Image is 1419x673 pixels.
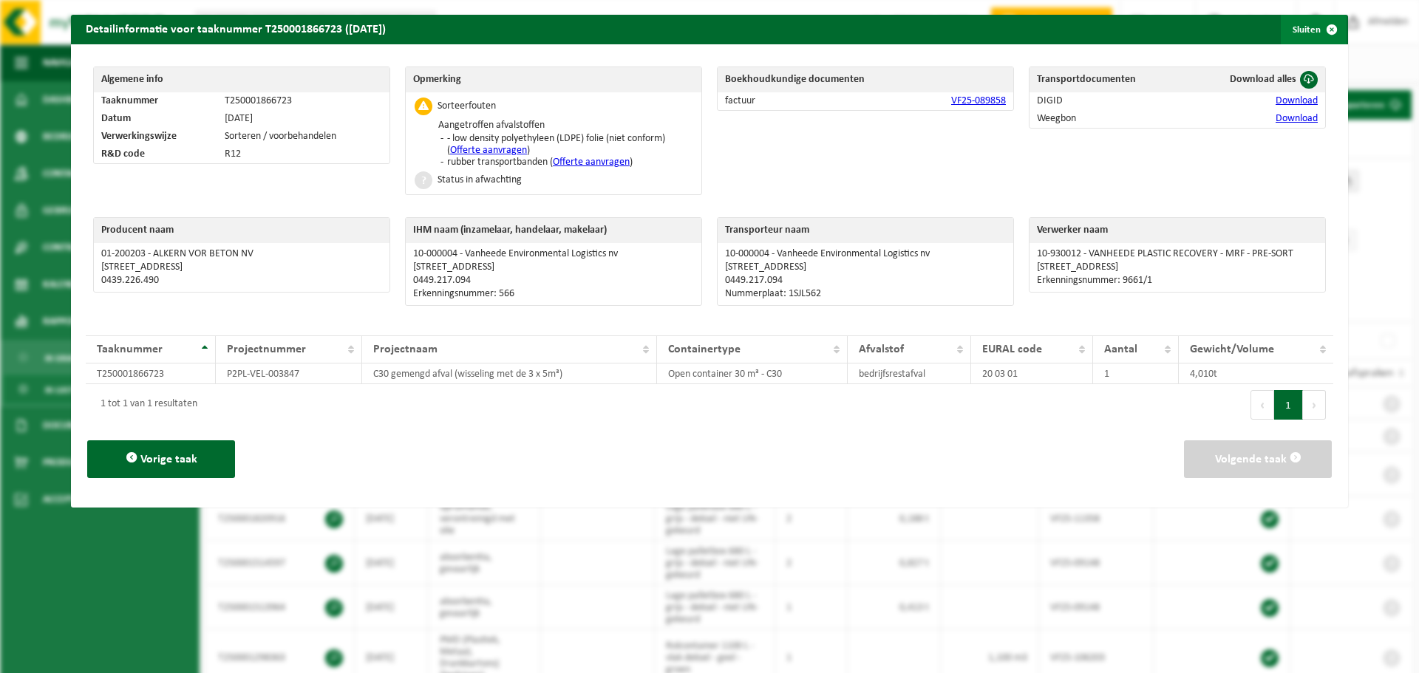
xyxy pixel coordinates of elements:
[406,67,701,92] th: Opmerking
[94,92,217,110] td: Taaknummer
[362,363,657,384] td: C30 gemengd afval (wisseling met de 3 x 5m³)
[450,145,527,156] a: Offerte aanvragen
[1230,74,1296,85] span: Download alles
[718,218,1013,243] th: Transporteur naam
[951,95,1006,106] a: VF25-089858
[725,275,1006,287] p: 0449.217.094
[1274,390,1303,420] button: 1
[553,157,630,168] a: Offerte aanvragen
[1030,67,1185,92] th: Transportdocumenten
[94,110,217,128] td: Datum
[71,15,401,43] h2: Detailinformatie voor taaknummer T250001866723 ([DATE])
[1093,363,1179,384] td: 1
[438,175,522,185] div: Status in afwachting
[982,344,1042,355] span: EURAL code
[217,146,389,163] td: R12
[971,363,1093,384] td: 20 03 01
[1179,363,1333,384] td: 4,010t
[848,363,972,384] td: bedrijfsrestafval
[657,363,848,384] td: Open container 30 m³ - C30
[413,248,694,260] p: 10-000004 - Vanheede Environmental Logistics nv
[1037,275,1318,287] p: Erkenningsnummer: 9661/1
[668,344,741,355] span: Containertype
[217,92,389,110] td: T250001866723
[718,92,834,110] td: factuur
[1276,95,1318,106] a: Download
[101,262,382,273] p: [STREET_ADDRESS]
[859,344,904,355] span: Afvalstof
[217,110,389,128] td: [DATE]
[1037,262,1318,273] p: [STREET_ADDRESS]
[94,67,389,92] th: Algemene info
[1037,248,1318,260] p: 10-930012 - VANHEEDE PLASTIC RECOVERY - MRF - PRE-SORT
[87,440,235,478] button: Vorige taak
[86,363,216,384] td: T250001866723
[438,120,693,131] p: Aangetroffen afvalstoffen
[1184,440,1332,478] button: Volgende taak
[413,275,694,287] p: 0449.217.094
[718,67,1013,92] th: Boekhoudkundige documenten
[97,344,163,355] span: Taaknummer
[1281,15,1347,44] button: Sluiten
[725,248,1006,260] p: 10-000004 - Vanheede Environmental Logistics nv
[101,275,382,287] p: 0439.226.490
[93,392,197,418] div: 1 tot 1 van 1 resultaten
[94,218,389,243] th: Producent naam
[1030,218,1325,243] th: Verwerker naam
[413,262,694,273] p: [STREET_ADDRESS]
[725,288,1006,300] p: Nummerplaat: 1SJL562
[725,262,1006,273] p: [STREET_ADDRESS]
[94,146,217,163] td: R&D code
[438,101,496,112] div: Sorteerfouten
[1104,344,1137,355] span: Aantal
[1190,344,1274,355] span: Gewicht/Volume
[1250,390,1274,420] button: Previous
[1276,113,1318,124] a: Download
[1303,390,1326,420] button: Next
[443,157,693,168] li: rubber transportbanden ( )
[406,218,701,243] th: IHM naam (inzamelaar, handelaar, makelaar)
[413,288,694,300] p: Erkenningsnummer: 566
[94,128,217,146] td: Verwerkingswijze
[140,454,197,465] span: Vorige taak
[373,344,438,355] span: Projectnaam
[443,133,693,157] li: - low density polyethyleen (LDPE) folie (niet conform) ( )
[227,344,306,355] span: Projectnummer
[1030,92,1185,110] td: DIGID
[216,363,363,384] td: P2PL-VEL-003847
[101,248,382,260] p: 01-200203 - ALKERN VOR BETON NV
[217,128,389,146] td: Sorteren / voorbehandelen
[1215,454,1287,465] span: Volgende taak
[1030,110,1185,128] td: Weegbon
